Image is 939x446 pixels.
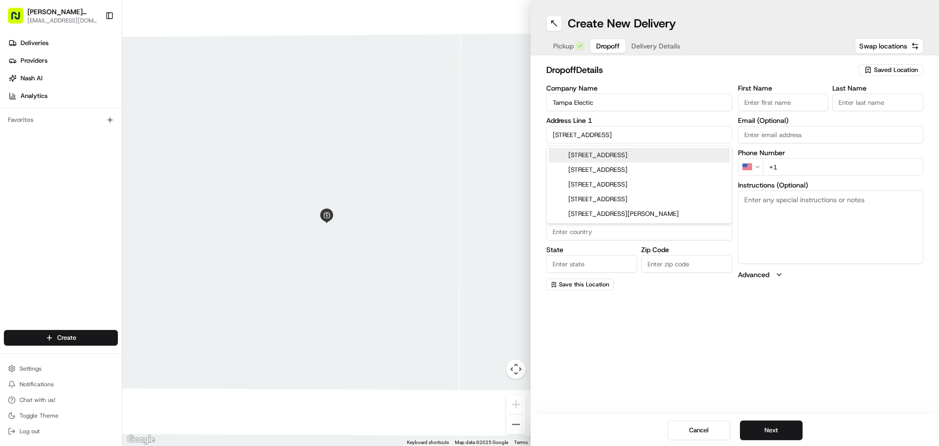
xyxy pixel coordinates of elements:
span: Saved Location [874,66,918,74]
label: Company Name [546,85,732,92]
div: 📗 [10,220,18,228]
div: [STREET_ADDRESS] [549,192,730,207]
input: Enter phone number [763,158,924,176]
span: Dropoff [596,41,620,51]
span: [PERSON_NAME] [30,152,79,160]
span: Notifications [20,380,54,388]
span: • [81,178,85,186]
a: 💻API Documentation [79,215,161,233]
label: Advanced [738,270,769,280]
div: [STREET_ADDRESS] [549,177,730,192]
span: Save this Location [559,281,609,288]
button: Next [740,421,803,440]
input: Enter first name [738,94,829,111]
span: • [81,152,85,160]
span: Deliveries [21,39,48,47]
button: Notifications [4,377,118,391]
p: Welcome 👋 [10,39,178,55]
span: Create [57,333,76,342]
input: Clear [25,63,161,73]
div: We're available if you need us! [44,103,134,111]
button: Toggle Theme [4,409,118,423]
div: Suggestions [546,145,732,224]
label: Address Line 1 [546,117,732,124]
div: Favorites [4,112,118,128]
button: [PERSON_NAME] BBQ [27,7,97,17]
input: Enter state [546,255,637,273]
label: First Name [738,85,829,92]
label: Zip Code [641,246,732,253]
span: Log out [20,427,40,435]
label: State [546,246,637,253]
button: Settings [4,362,118,376]
span: Map data ©2025 Google [455,440,508,445]
span: API Documentation [92,219,157,229]
img: Google [125,433,157,446]
div: Past conversations [10,127,66,135]
label: Phone Number [738,149,924,156]
span: Nash AI [21,74,43,83]
button: Create [4,330,118,346]
input: Enter last name [832,94,923,111]
button: Cancel [668,421,730,440]
div: [STREET_ADDRESS][PERSON_NAME] [549,207,730,221]
a: Terms [514,440,528,445]
img: Grace Nketiah [10,169,25,185]
div: [STREET_ADDRESS] [549,163,730,177]
span: Pylon [97,243,118,250]
a: Open this area in Google Maps (opens a new window) [125,433,157,446]
span: [PERSON_NAME] [30,178,79,186]
span: Analytics [21,92,47,100]
button: Log out [4,424,118,438]
input: Enter zip code [641,255,732,273]
span: [DATE] [87,152,107,160]
button: Map camera controls [506,359,526,379]
input: Enter country [546,223,732,240]
span: Toggle Theme [20,412,59,420]
input: Enter email address [738,126,924,143]
button: Zoom in [506,395,526,414]
h1: Create New Delivery [568,16,676,31]
button: Chat with us! [4,393,118,407]
label: Email (Optional) [738,117,924,124]
span: Knowledge Base [20,219,75,229]
div: [STREET_ADDRESS] [549,148,730,163]
a: Deliveries [4,35,122,51]
a: Powered byPylon [69,242,118,250]
button: Swap locations [855,38,923,54]
button: Start new chat [166,96,178,108]
input: Enter address [546,126,732,143]
span: Swap locations [859,41,907,51]
button: See all [152,125,178,137]
img: 1736555255976-a54dd68f-1ca7-489b-9aae-adbdc363a1c4 [20,179,27,187]
span: Providers [21,56,47,65]
img: 1736555255976-a54dd68f-1ca7-489b-9aae-adbdc363a1c4 [20,152,27,160]
label: Instructions (Optional) [738,182,924,188]
img: Nash [10,10,29,29]
img: 1736555255976-a54dd68f-1ca7-489b-9aae-adbdc363a1c4 [10,94,27,111]
button: Keyboard shortcuts [407,439,449,446]
a: 📗Knowledge Base [6,215,79,233]
span: Delivery Details [631,41,680,51]
button: Save this Location [546,279,614,290]
h2: dropoff Details [546,63,853,77]
span: Pickup [553,41,574,51]
button: Zoom out [506,415,526,434]
button: Advanced [738,270,924,280]
a: Nash AI [4,70,122,86]
div: 💻 [83,220,90,228]
input: Enter company name [546,94,732,111]
img: 4920774857489_3d7f54699973ba98c624_72.jpg [21,94,38,111]
label: Last Name [832,85,923,92]
img: Grace Nketiah [10,142,25,158]
button: [PERSON_NAME] BBQ[EMAIL_ADDRESS][DOMAIN_NAME] [4,4,101,27]
span: [DATE] [87,178,107,186]
span: Chat with us! [20,396,55,404]
button: Saved Location [859,63,923,77]
a: Analytics [4,88,122,104]
button: [EMAIL_ADDRESS][DOMAIN_NAME] [27,17,97,24]
div: Start new chat [44,94,160,103]
a: Providers [4,53,122,69]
